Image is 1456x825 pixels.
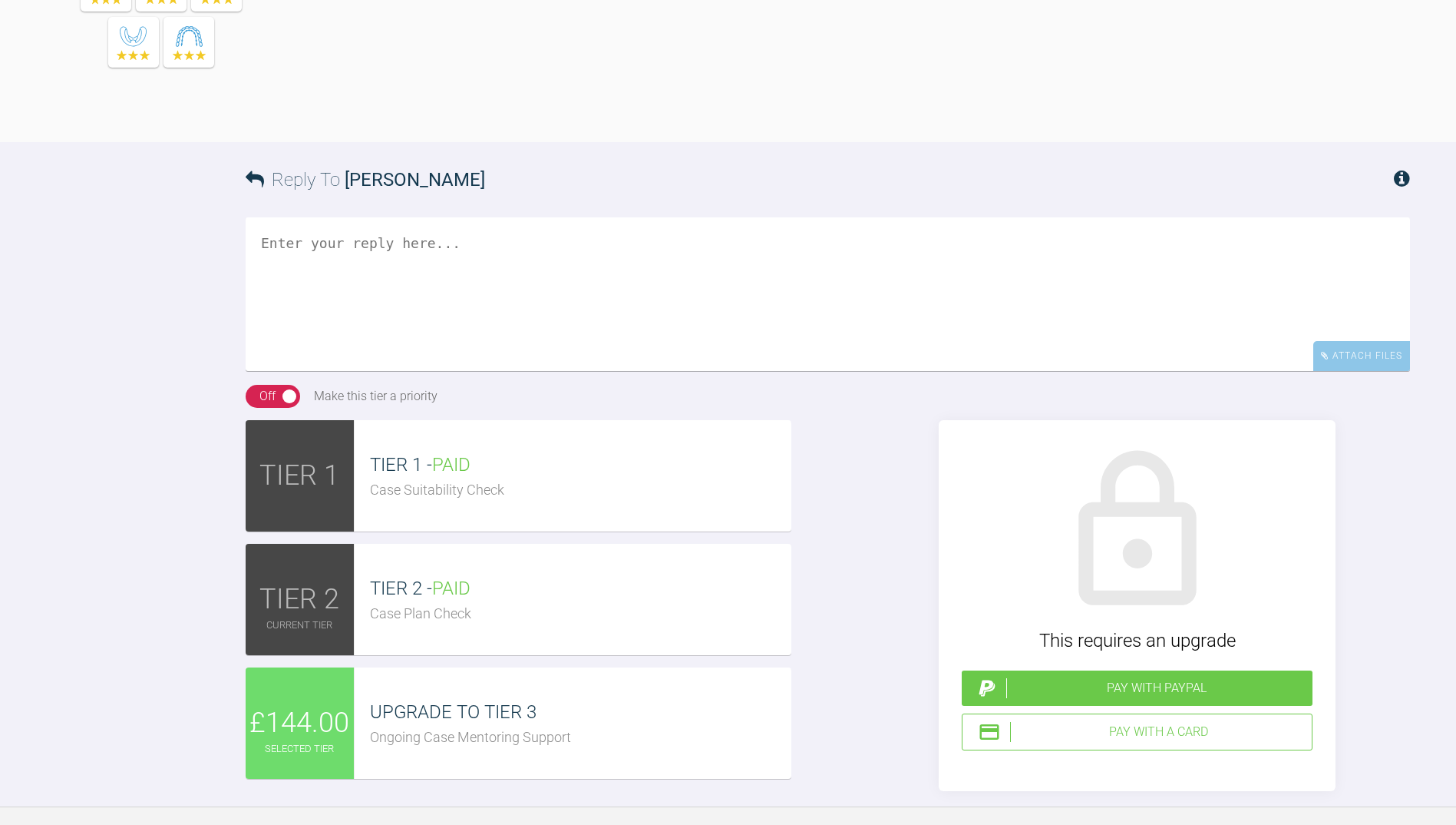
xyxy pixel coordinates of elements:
[259,454,339,499] span: TIER 1
[1049,443,1226,620] img: lock.6dc949b6.svg
[370,479,791,502] div: Case Suitability Check
[370,578,470,599] span: TIER 2 -
[249,701,349,746] span: £144.00
[1010,722,1306,742] div: Pay with a Card
[432,578,470,599] span: PAID
[259,386,276,406] div: Off
[370,727,791,749] div: Ongoing Case Mentoring Support
[314,386,437,406] div: Make this tier a priority
[976,677,999,700] img: paypal.a7a4ce45.svg
[1006,678,1306,698] div: Pay with PayPal
[1313,341,1410,371] div: Attach Files
[246,165,485,194] h3: Reply To
[370,603,791,625] div: Case Plan Check
[962,626,1312,655] div: This requires an upgrade
[345,169,485,191] span: [PERSON_NAME]
[432,454,470,475] span: PAID
[259,578,339,622] span: TIER 2
[370,701,537,723] span: UPGRADE TO TIER 3
[370,454,470,475] span: TIER 1 -
[978,721,1001,744] img: stripeIcon.ae7d7783.svg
